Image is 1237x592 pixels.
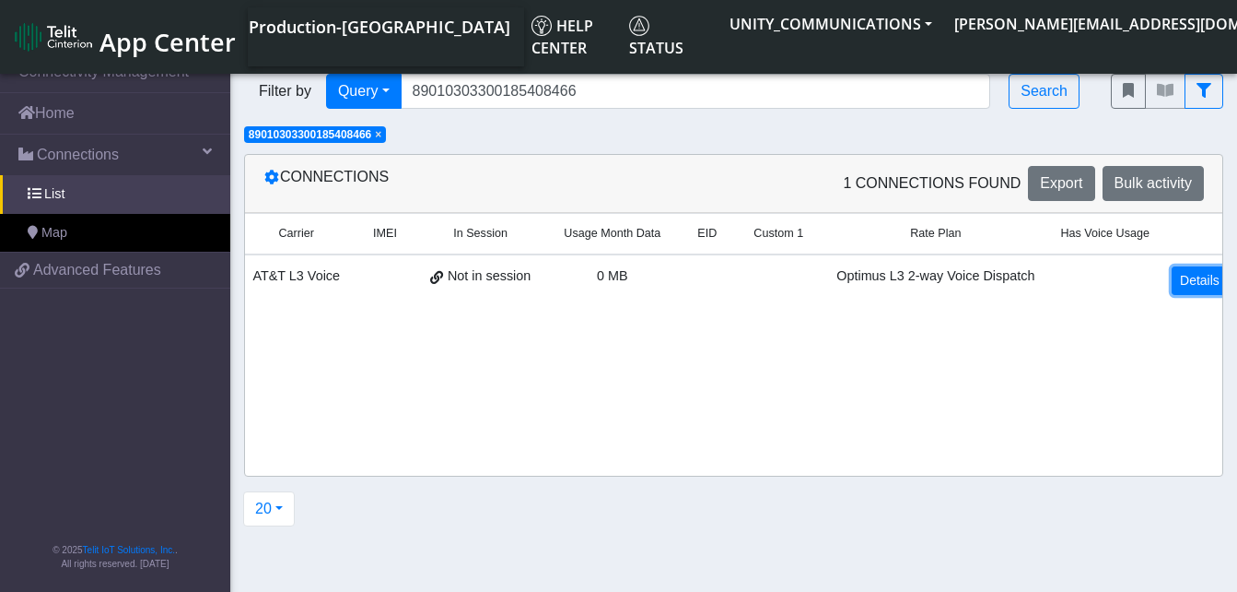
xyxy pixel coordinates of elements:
span: IMEI [373,225,397,243]
button: Bulk activity [1103,166,1204,201]
span: 89010303300185408466 [249,128,371,141]
span: Connections [37,144,119,166]
a: Status [622,7,718,66]
span: EID [697,225,717,243]
span: Custom 1 [753,225,803,243]
img: status.svg [629,16,649,36]
div: AT&T L3 Voice [249,266,344,287]
button: Query [326,74,402,109]
span: 0 MB [597,268,628,283]
span: Carrier [278,225,313,243]
img: logo-telit-cinterion-gw-new.png [15,22,92,52]
div: fitlers menu [1111,74,1223,109]
button: UNITY_COMMUNICATIONS [718,7,943,41]
div: Connections [250,166,734,201]
span: Filter by [244,80,326,102]
div: Optimus L3 2-way Voice Dispatch [833,266,1038,287]
span: Has Voice Usage [1060,225,1149,243]
input: Search... [401,74,991,109]
span: Not in session [448,266,531,287]
button: 20 [243,491,295,527]
span: Rate Plan [910,225,961,243]
span: Advanced Features [33,259,161,281]
span: Help center [531,16,593,58]
span: Production-[GEOGRAPHIC_DATA] [249,16,510,38]
span: Bulk activity [1114,175,1192,191]
span: Export [1040,175,1082,191]
a: Help center [524,7,622,66]
span: × [375,128,381,141]
span: Map [41,223,67,243]
span: Usage Month Data [564,225,660,243]
span: Status [629,16,683,58]
a: Your current platform instance [248,7,509,44]
span: App Center [99,25,236,59]
span: List [44,184,64,205]
button: Search [1009,74,1079,109]
a: App Center [15,18,233,57]
button: Export [1028,166,1094,201]
img: knowledge.svg [531,16,552,36]
a: Details [1172,266,1228,295]
button: Close [375,129,381,140]
a: Telit IoT Solutions, Inc. [83,545,175,555]
span: 1 Connections found [843,172,1021,195]
span: In Session [453,225,508,243]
